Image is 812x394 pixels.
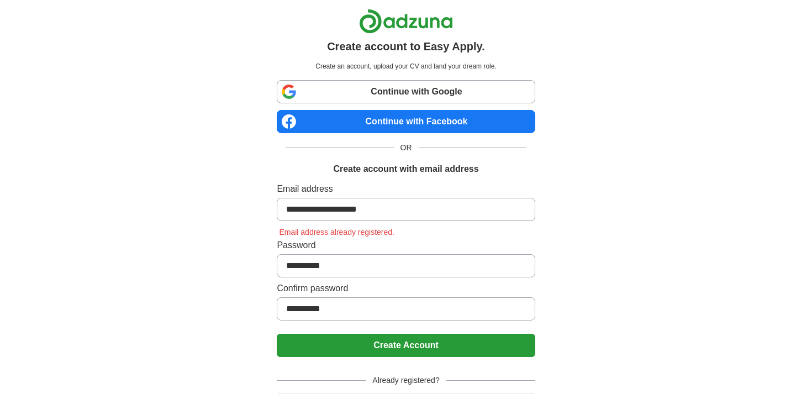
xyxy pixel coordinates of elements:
button: Create Account [277,334,535,357]
a: Continue with Facebook [277,110,535,133]
h1: Create account with email address [333,162,478,176]
label: Email address [277,182,535,196]
label: Password [277,239,535,252]
a: Continue with Google [277,80,535,103]
p: Create an account, upload your CV and land your dream role. [279,61,532,71]
img: Adzuna logo [359,9,453,34]
span: Email address already registered. [277,228,397,237]
h1: Create account to Easy Apply. [327,38,485,55]
span: OR [394,142,419,154]
label: Confirm password [277,282,535,295]
span: Already registered? [366,375,446,386]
